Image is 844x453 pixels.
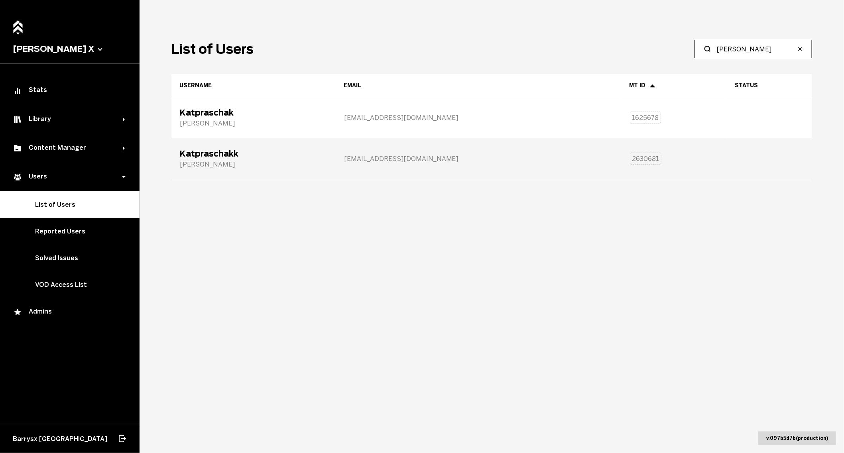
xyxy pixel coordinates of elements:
[13,44,127,54] button: [PERSON_NAME] X
[171,41,254,57] h1: List of Users
[344,155,458,163] span: [EMAIL_ADDRESS][DOMAIN_NAME]
[13,435,107,443] span: Barrysx [GEOGRAPHIC_DATA]
[632,155,659,163] span: 2630681
[180,108,235,118] div: Katpraschak
[180,120,235,127] div: [PERSON_NAME]
[171,138,812,179] tr: Katpraschakk[PERSON_NAME][EMAIL_ADDRESS][DOMAIN_NAME]2630681
[13,172,123,182] div: Users
[344,114,458,122] span: [EMAIL_ADDRESS][DOMAIN_NAME]
[758,431,836,445] div: v. 097b5d7b ( production )
[171,74,336,97] th: Toggle SortBy
[630,82,719,89] div: MT ID
[180,149,238,159] div: Katpraschakk
[180,161,238,168] div: [PERSON_NAME]
[11,16,25,33] a: Home
[13,86,127,96] div: Stats
[632,114,659,122] span: 1625678
[171,97,812,138] tr: Katpraschak[PERSON_NAME][EMAIL_ADDRESS][DOMAIN_NAME]1625678
[13,308,127,317] div: Admins
[13,115,123,124] div: Library
[727,74,812,97] th: Status
[716,44,796,54] input: Search
[622,74,727,97] th: Toggle SortBy
[113,430,131,447] button: Log out
[336,74,622,97] th: Toggle SortBy
[13,143,123,153] div: Content Manager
